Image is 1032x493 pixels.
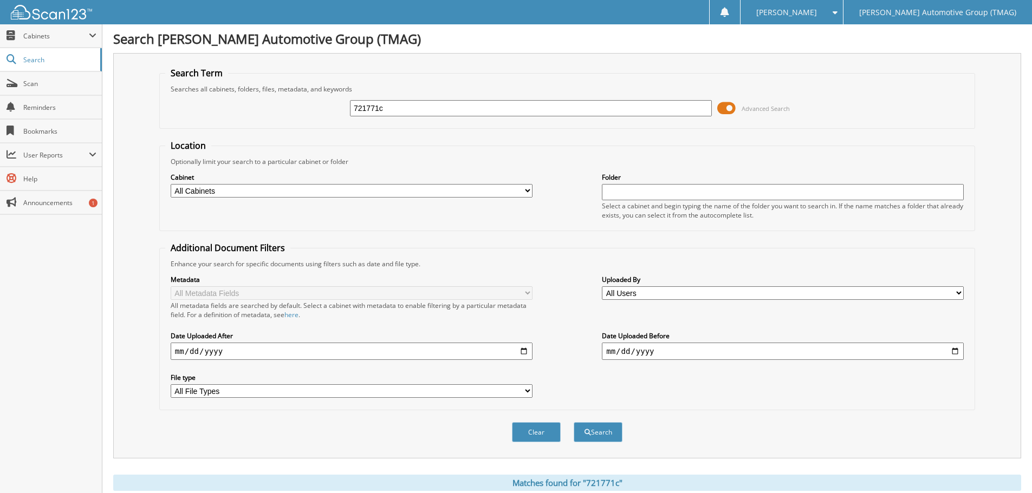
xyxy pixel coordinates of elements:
[23,79,96,88] span: Scan
[171,275,533,284] label: Metadata
[165,67,228,79] legend: Search Term
[756,9,817,16] span: [PERSON_NAME]
[23,127,96,136] span: Bookmarks
[602,201,964,220] div: Select a cabinet and begin typing the name of the folder you want to search in. If the name match...
[165,157,969,166] div: Optionally limit your search to a particular cabinet or folder
[171,301,533,319] div: All metadata fields are searched by default. Select a cabinet with metadata to enable filtering b...
[23,103,96,112] span: Reminders
[602,173,964,182] label: Folder
[23,55,95,64] span: Search
[512,422,561,442] button: Clear
[165,84,969,94] div: Searches all cabinets, folders, files, metadata, and keywords
[165,140,211,152] legend: Location
[859,9,1016,16] span: [PERSON_NAME] Automotive Group (TMAG)
[89,199,98,207] div: 1
[171,331,533,340] label: Date Uploaded After
[602,343,964,360] input: end
[602,275,964,284] label: Uploaded By
[171,173,533,182] label: Cabinet
[171,343,533,360] input: start
[171,373,533,382] label: File type
[23,150,89,160] span: User Reports
[165,242,290,254] legend: Additional Document Filters
[23,198,96,207] span: Announcements
[113,475,1021,491] div: Matches found for "721771c"
[165,259,969,268] div: Enhance your search for specific documents using filters such as date and file type.
[574,422,622,442] button: Search
[11,5,92,19] img: scan123-logo-white.svg
[602,331,964,340] label: Date Uploaded Before
[23,31,89,41] span: Cabinets
[23,174,96,183] span: Help
[113,30,1021,48] h1: Search [PERSON_NAME] Automotive Group (TMAG)
[284,310,298,319] a: here
[742,104,790,113] span: Advanced Search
